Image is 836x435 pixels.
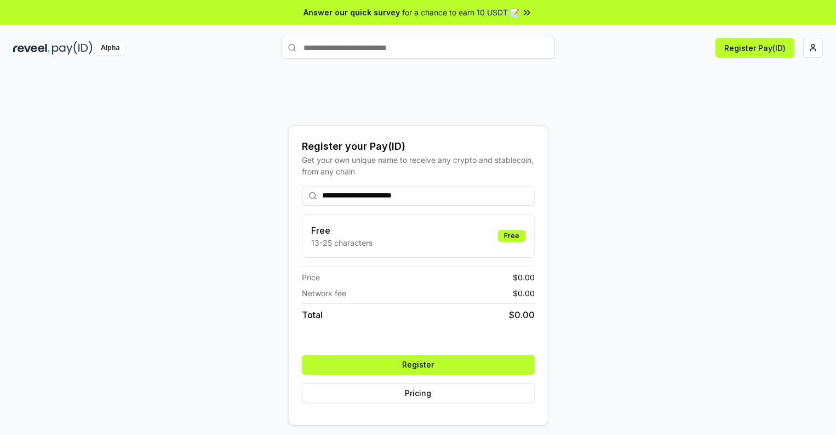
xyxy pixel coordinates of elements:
[302,272,320,283] span: Price
[715,38,794,58] button: Register Pay(ID)
[304,7,400,18] span: Answer our quick survey
[402,7,519,18] span: for a chance to earn 10 USDT 📝
[302,355,535,375] button: Register
[311,237,373,248] p: 13-25 characters
[311,224,373,237] h3: Free
[95,41,125,55] div: Alpha
[513,287,535,299] span: $ 0.00
[302,154,535,177] div: Get your own unique name to receive any crypto and stablecoin, from any chain
[498,230,525,242] div: Free
[302,139,535,154] div: Register your Pay(ID)
[302,383,535,403] button: Pricing
[302,287,346,299] span: Network fee
[302,308,323,321] span: Total
[13,41,50,55] img: reveel_dark
[513,272,535,283] span: $ 0.00
[52,41,93,55] img: pay_id
[509,308,535,321] span: $ 0.00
